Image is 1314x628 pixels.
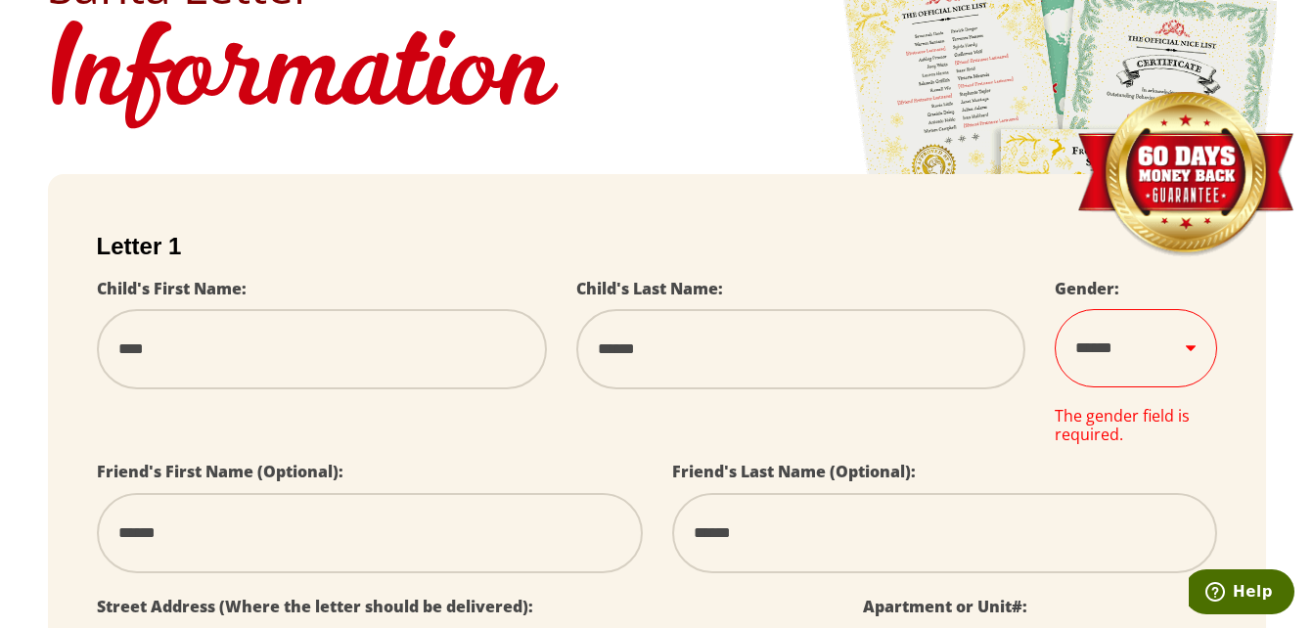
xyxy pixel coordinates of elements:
[672,461,916,482] label: Friend's Last Name (Optional):
[97,233,1218,260] h2: Letter 1
[1075,91,1295,258] img: Money Back Guarantee
[97,278,247,299] label: Child's First Name:
[97,461,343,482] label: Friend's First Name (Optional):
[48,10,1267,145] h1: Information
[576,278,723,299] label: Child's Last Name:
[863,596,1027,617] label: Apartment or Unit#:
[1189,569,1294,618] iframe: Opens a widget where you can find more information
[1055,407,1217,443] div: The gender field is required.
[1055,278,1119,299] label: Gender:
[97,596,533,617] label: Street Address (Where the letter should be delivered):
